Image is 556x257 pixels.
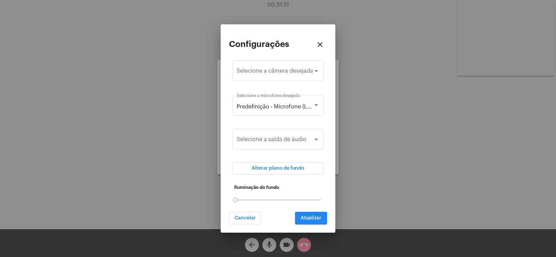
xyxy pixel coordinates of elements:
button: Atualizar [295,212,327,224]
span: Predefinição - Microfone (Logi C270 HD WebCam) (046d:0825) [237,104,402,110]
h5: Iluminação do fundo [234,185,322,190]
mat-icon: close [316,40,324,49]
h2: Configurações [229,40,289,49]
span: Alterar plano de fundo [252,166,304,171]
button: Cancelar [229,212,261,224]
span: Atualizar [301,216,321,220]
button: Alterar plano de fundo [232,162,324,175]
span: Cancelar [235,216,256,220]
